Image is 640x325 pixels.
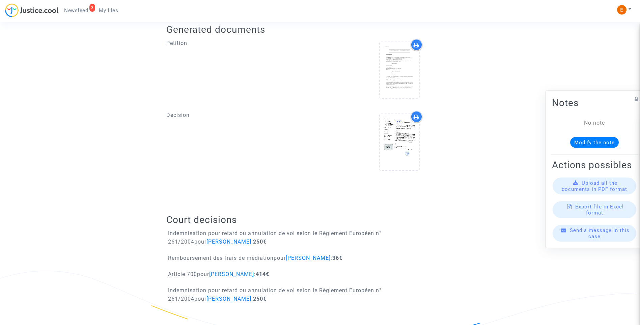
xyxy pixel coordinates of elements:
[562,119,627,127] div: No note
[253,296,267,302] b: 250€
[617,5,627,15] img: ACg8ocIeiFvHKe4dA5oeRFd_CiCnuxWUEc1A2wYhRJE3TTWt=s96-c
[99,7,118,14] span: My files
[166,24,474,35] h2: Generated documents
[166,39,315,47] p: Petition
[209,271,254,277] span: [PERSON_NAME]
[274,255,331,261] span: pour
[59,5,93,16] a: 3Newsfeed
[206,239,251,245] span: [PERSON_NAME]
[166,214,474,226] h2: Court decisions
[5,3,59,17] img: jc-logo.svg
[194,296,251,302] span: pour
[286,255,331,261] span: [PERSON_NAME]
[332,255,342,261] b: 36€
[64,7,88,14] span: Newsfeed
[197,271,254,277] span: pour
[570,137,619,148] button: Modify the note
[256,271,269,277] b: 414€
[562,180,627,192] span: Upload all the documents in PDF format
[168,254,342,262] p: Remboursement des frais de médiation :
[168,270,269,278] p: Article 700 :
[552,159,637,171] h2: Actions possibles
[194,239,251,245] span: pour
[89,4,95,12] div: 3
[168,286,479,303] p: Indemnisation pour retard ou annulation de vol selon le Règlement Européen n° 261/2004 :
[552,97,637,109] h2: Notes
[570,227,630,240] span: Send a message in this case
[168,229,479,246] p: Indemnisation pour retard ou annulation de vol selon le Règlement Européen n° 261/2004 :
[575,204,624,216] span: Export file in Excel format
[93,5,123,16] a: My files
[206,296,251,302] span: [PERSON_NAME]
[166,111,315,119] p: Decision
[253,239,267,245] b: 250€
